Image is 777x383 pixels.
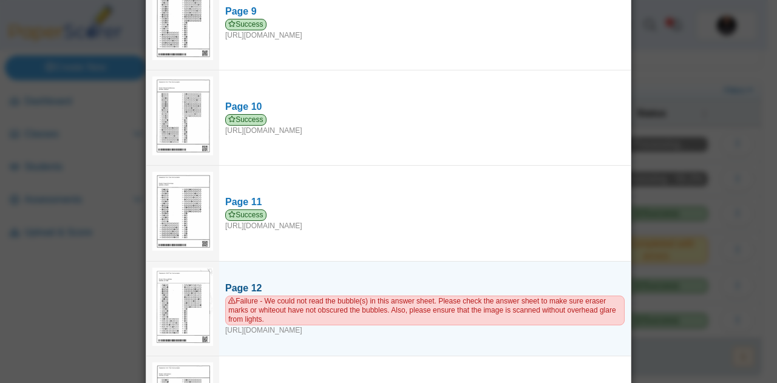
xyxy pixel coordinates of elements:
img: web_ChFO9nSjPsV5PBKbxL6CMTfAHeGfiechDNLCcne8_OCTOBER_4_2025T16_17_30_430000000.jpg [152,268,213,346]
span: Success [225,209,266,221]
div: Page 10 [225,100,625,114]
img: 3188354_OCTOBER_4_2025T16_17_26_271000000.jpeg [152,172,213,251]
a: Page 10 Success [URL][DOMAIN_NAME] [219,94,631,141]
span: Success [225,19,266,30]
div: Page 9 [225,5,625,18]
span: Failure - We could not read the bubble(s) in this answer sheet. Please check the answer sheet to ... [225,296,625,325]
div: Page 12 [225,282,625,295]
div: [URL][DOMAIN_NAME] [225,19,625,41]
div: [URL][DOMAIN_NAME] [225,114,625,136]
a: Page 11 Success [URL][DOMAIN_NAME] [219,189,631,237]
span: Success [225,114,266,126]
img: 3188352_OCTOBER_4_2025T16_17_21_28000000.jpeg [152,76,213,155]
div: [URL][DOMAIN_NAME] [225,296,625,336]
div: Page 11 [225,195,625,209]
a: Page 12 Failure - We could not read the bubble(s) in this answer sheet. Please check the answer s... [219,276,631,342]
div: [URL][DOMAIN_NAME] [225,209,625,231]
